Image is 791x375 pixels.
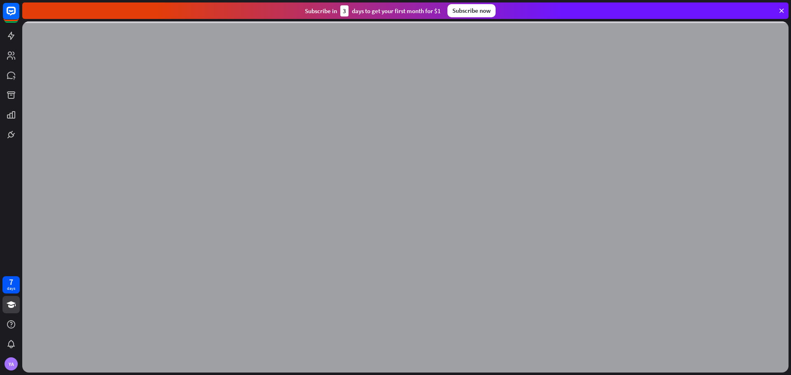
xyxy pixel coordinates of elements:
[7,286,15,291] div: days
[2,276,20,293] a: 7 days
[340,5,349,16] div: 3
[305,5,441,16] div: Subscribe in days to get your first month for $1
[447,4,496,17] div: Subscribe now
[5,357,18,370] div: YA
[9,278,13,286] div: 7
